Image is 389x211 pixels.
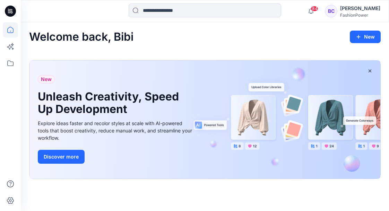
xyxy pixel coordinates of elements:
a: Discover more [38,150,194,164]
span: New [41,75,52,83]
button: New [350,31,381,43]
div: BC [325,5,337,17]
h1: Unleash Creativity, Speed Up Development [38,90,183,115]
h2: Welcome back, Bibi [29,31,133,43]
button: Discover more [38,150,85,164]
div: FashionPower [340,13,380,18]
div: Explore ideas faster and recolor styles at scale with AI-powered tools that boost creativity, red... [38,120,194,141]
div: [PERSON_NAME] [340,4,380,13]
span: 84 [311,6,318,11]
